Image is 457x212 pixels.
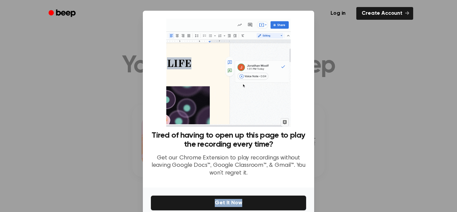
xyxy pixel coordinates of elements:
[44,7,82,20] a: Beep
[151,154,306,177] p: Get our Chrome Extension to play recordings without leaving Google Docs™, Google Classroom™, & Gm...
[151,196,306,210] button: Get It Now
[166,19,290,127] img: Beep extension in action
[151,131,306,149] h3: Tired of having to open up this page to play the recording every time?
[324,6,352,21] a: Log in
[356,7,413,20] a: Create Account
